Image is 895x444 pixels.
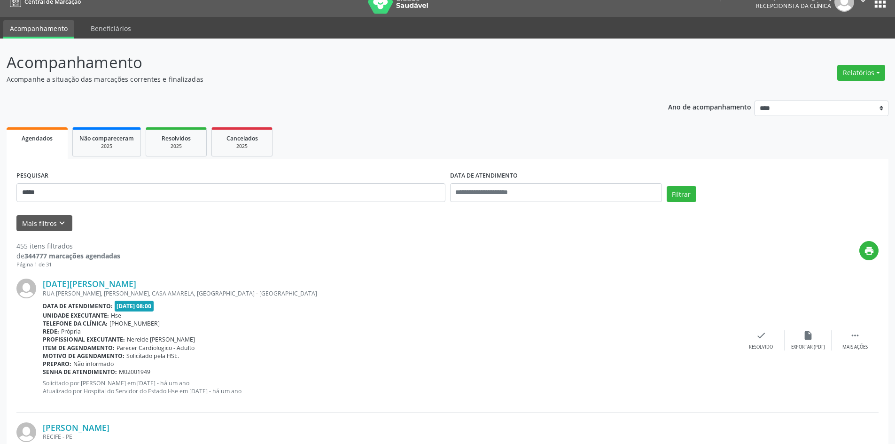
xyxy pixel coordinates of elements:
[43,289,738,297] div: RUA [PERSON_NAME], [PERSON_NAME], CASA AMARELA, [GEOGRAPHIC_DATA] - [GEOGRAPHIC_DATA]
[43,302,113,310] b: Data de atendimento:
[43,319,108,327] b: Telefone da clínica:
[79,143,134,150] div: 2025
[127,335,195,343] span: Nereide [PERSON_NAME]
[119,368,150,376] span: M02001949
[57,218,67,228] i: keyboard_arrow_down
[43,344,115,352] b: Item de agendamento:
[16,241,120,251] div: 455 itens filtrados
[22,134,53,142] span: Agendados
[3,20,74,39] a: Acompanhamento
[43,379,738,395] p: Solicitado por [PERSON_NAME] em [DATE] - há um ano Atualizado por Hospital do Servidor do Estado ...
[16,261,120,269] div: Página 1 de 31
[153,143,200,150] div: 2025
[43,279,136,289] a: [DATE][PERSON_NAME]
[668,101,751,112] p: Ano de acompanhamento
[24,251,120,260] strong: 344777 marcações agendadas
[111,312,121,319] span: Hse
[79,134,134,142] span: Não compareceram
[16,279,36,298] img: img
[73,360,114,368] span: Não informado
[61,327,81,335] span: Própria
[756,330,766,341] i: check
[7,74,624,84] p: Acompanhe a situação das marcações correntes e finalizadas
[43,352,125,360] b: Motivo de agendamento:
[84,20,138,37] a: Beneficiários
[450,169,518,183] label: DATA DE ATENDIMENTO
[115,301,154,312] span: [DATE] 08:00
[803,330,813,341] i: insert_drive_file
[837,65,885,81] button: Relatórios
[16,215,72,232] button: Mais filtroskeyboard_arrow_down
[109,319,160,327] span: [PHONE_NUMBER]
[117,344,195,352] span: Parecer Cardiologico - Adulto
[43,360,71,368] b: Preparo:
[43,312,109,319] b: Unidade executante:
[43,422,109,433] a: [PERSON_NAME]
[667,186,696,202] button: Filtrar
[226,134,258,142] span: Cancelados
[16,422,36,442] img: img
[43,327,59,335] b: Rede:
[43,433,738,441] div: RECIFE - PE
[850,330,860,341] i: 
[859,241,879,260] button: print
[16,251,120,261] div: de
[218,143,265,150] div: 2025
[126,352,179,360] span: Solicitado pela HSE.
[842,344,868,351] div: Mais ações
[162,134,191,142] span: Resolvidos
[16,169,48,183] label: PESQUISAR
[7,51,624,74] p: Acompanhamento
[43,335,125,343] b: Profissional executante:
[864,246,874,256] i: print
[791,344,825,351] div: Exportar (PDF)
[749,344,773,351] div: Resolvido
[756,2,831,10] span: Recepcionista da clínica
[43,368,117,376] b: Senha de atendimento:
